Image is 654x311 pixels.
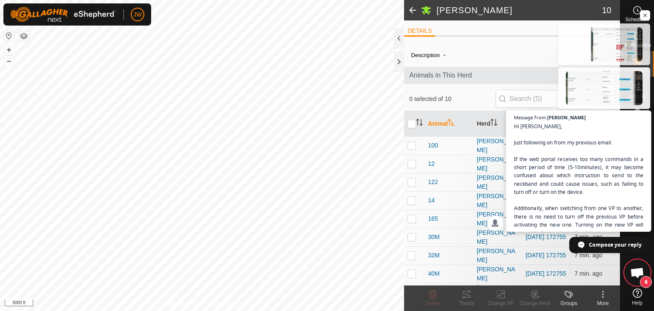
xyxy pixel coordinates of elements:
span: 40M [428,269,439,278]
input: Search (S) [496,90,599,108]
span: Compose your reply [589,237,642,252]
span: Help [632,300,643,305]
span: 30M [428,233,439,242]
a: Help [620,285,654,309]
div: [PERSON_NAME] [477,173,519,191]
div: [PERSON_NAME] [477,192,519,210]
a: Contact Us [210,300,235,308]
span: Message from [514,115,546,120]
div: Open chat [625,260,650,285]
span: Schedules [625,17,649,22]
div: Groups [552,299,586,307]
span: Animals in This Herd [409,70,615,81]
p-sorticon: Activate to sort [490,120,497,127]
div: Tracks [450,299,484,307]
div: [PERSON_NAME] [477,155,519,173]
span: 122 [428,178,438,187]
span: Sep 10, 2025, 1:06 PM [574,252,602,259]
th: Herd [473,111,522,137]
img: Gallagher Logo [10,7,117,22]
a: [DATE] 172755 [526,252,566,259]
li: DETAILS [404,26,435,37]
span: - [440,48,449,62]
div: Change VP [484,299,518,307]
span: JW [133,10,142,19]
button: – [4,56,14,66]
span: Sep 10, 2025, 1:06 PM [574,270,602,277]
div: [PERSON_NAME] [477,247,519,265]
a: [DATE] 172755 [526,270,566,277]
h2: [PERSON_NAME] [436,5,602,15]
label: Description [411,52,440,58]
span: 6 [640,276,652,288]
a: Privacy Policy [169,300,201,308]
span: 10 [602,4,611,17]
span: Delete [425,300,440,306]
div: Change Herd [518,299,552,307]
th: Animal [425,111,473,137]
div: [PERSON_NAME] [477,137,519,155]
p-sorticon: Activate to sort [416,120,423,127]
button: + [4,45,14,55]
span: [PERSON_NAME] [547,115,586,120]
span: 14 [428,196,435,205]
span: 165 [428,214,438,223]
div: [PERSON_NAME] [477,228,519,246]
button: Reset Map [4,31,14,41]
span: 100 [428,141,438,150]
span: 12 [428,159,435,168]
div: [PERSON_NAME] [477,283,519,301]
div: [PERSON_NAME] [477,210,519,228]
span: 0 selected of 10 [409,95,495,104]
div: More [586,299,620,307]
span: 32M [428,251,439,260]
span: Hi [PERSON_NAME], Just following on from my previous email. If the web portal receives too many c... [514,122,644,262]
button: Map Layers [19,31,29,41]
p-sorticon: Activate to sort [448,120,455,127]
div: [PERSON_NAME] [477,265,519,283]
